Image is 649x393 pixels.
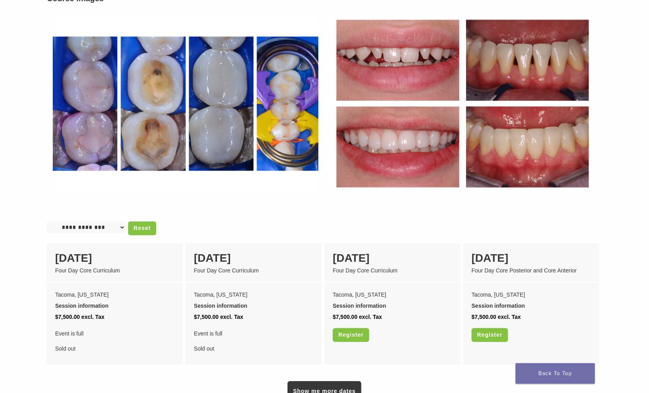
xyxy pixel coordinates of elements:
[333,314,357,320] span: $7,500.00
[81,314,104,320] span: excl. Tax
[55,328,175,339] span: Event is full
[333,301,452,312] div: Session information
[472,289,591,301] div: Tacoma, [US_STATE]
[333,267,452,275] div: Four Day Core Curriculum
[472,314,496,320] span: $7,500.00
[472,250,591,267] div: [DATE]
[333,289,452,301] div: Tacoma, [US_STATE]
[194,289,313,301] div: Tacoma, [US_STATE]
[472,267,591,275] div: Four Day Core Posterior and Core Anterior
[516,363,595,384] a: Back To Top
[333,250,452,267] div: [DATE]
[55,328,175,355] div: Sold out
[194,328,313,339] span: Event is full
[55,289,175,301] div: Tacoma, [US_STATE]
[498,314,521,320] span: excl. Tax
[55,314,80,320] span: $7,500.00
[194,250,313,267] div: [DATE]
[194,301,313,312] div: Session information
[194,328,313,355] div: Sold out
[472,328,508,342] a: Register
[333,328,369,342] a: Register
[359,314,382,320] span: excl. Tax
[55,267,175,275] div: Four Day Core Curriculum
[220,314,243,320] span: excl. Tax
[194,267,313,275] div: Four Day Core Curriculum
[55,250,175,267] div: [DATE]
[55,301,175,312] div: Session information
[194,314,219,320] span: $7,500.00
[472,301,591,312] div: Session information
[128,222,156,236] a: Reset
